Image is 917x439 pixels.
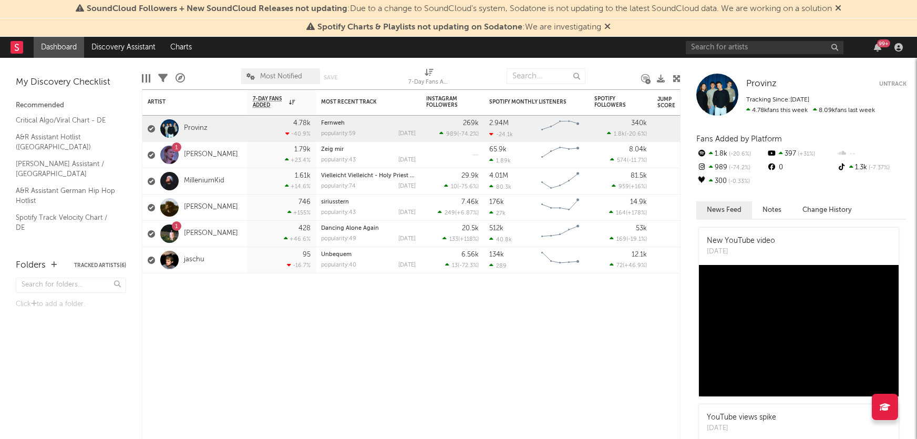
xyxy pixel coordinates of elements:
div: 69.2 [657,254,699,267]
button: Notes [752,201,792,219]
div: ( ) [607,130,647,137]
div: 95 [303,251,311,258]
div: Most Recent Track [321,99,400,105]
span: 7-Day Fans Added [253,96,286,108]
div: 20.5k [462,225,479,232]
span: -20.6 % [727,151,751,157]
a: Critical Algo/Viral Chart - DE [16,115,116,126]
a: Spotify Track Velocity Chart / DE [16,212,116,233]
div: New YouTube video [707,236,775,247]
a: [PERSON_NAME] [184,150,238,159]
div: 67.6 [657,201,699,214]
div: popularity: 59 [321,131,356,137]
div: ( ) [445,262,479,269]
div: Instagram Followers [426,96,463,108]
span: -72.3 % [459,263,477,269]
span: 989 [446,131,457,137]
span: +118 % [460,237,477,242]
div: 428 [298,225,311,232]
div: YouTube views spike [707,412,776,423]
div: 269k [463,120,479,127]
a: Vielleicht Vielleicht - Holy Priest & elMefti Remix [321,173,453,179]
svg: Chart title [537,221,584,247]
div: 4.01M [489,172,508,179]
a: Discovery Assistant [84,37,163,58]
div: [DATE] [398,210,416,216]
div: [DATE] [398,262,416,268]
span: -19.1 % [628,237,645,242]
div: popularity: 43 [321,210,356,216]
span: -74.2 % [459,131,477,137]
div: 14.9k [630,199,647,206]
div: 78.2 [657,175,699,188]
span: -11.7 % [628,158,645,164]
a: Zeig mir [321,147,344,152]
a: Fernweh [321,120,345,126]
div: 80.3k [489,183,511,190]
div: 7.46k [461,199,479,206]
div: +155 % [287,209,311,216]
div: ( ) [444,183,479,190]
input: Search for artists [686,41,843,54]
div: Recommended [16,99,126,112]
button: News Feed [696,201,752,219]
div: 1.79k [294,146,311,153]
a: jaschu [184,256,204,264]
span: 169 [616,237,626,242]
div: 71.9 [657,122,699,135]
div: -16.7 % [287,262,311,269]
div: Zeig mir [321,147,416,152]
input: Search... [507,68,585,84]
div: Folders [16,259,46,272]
div: [DATE] [398,236,416,242]
div: ( ) [439,130,479,137]
div: 340k [631,120,647,127]
span: +16 % [631,184,645,190]
input: Search for folders... [16,278,126,293]
div: popularity: 40 [321,262,356,268]
div: 99 + [877,39,890,47]
div: -40.9 % [285,130,311,137]
svg: Chart title [537,247,584,273]
span: +6.87 % [457,210,477,216]
span: Most Notified [260,73,302,80]
div: Spotify Monthly Listeners [489,99,568,105]
div: 397 [766,147,836,161]
span: 4.78k fans this week [746,107,808,114]
div: Edit Columns [142,63,150,94]
a: A&R Assistant Hotlist ([GEOGRAPHIC_DATA]) [16,131,116,153]
a: Dancing Alone Again [321,226,379,231]
div: A&R Pipeline [176,63,185,94]
div: Dancing Alone Again [321,226,416,231]
span: -74.2 % [727,165,750,171]
div: Jump Score [657,96,684,109]
div: 746 [298,199,311,206]
div: 81.5k [631,172,647,179]
div: Vielleicht Vielleicht - Holy Priest & elMefti Remix [321,173,416,179]
a: A&R Assistant German Hip Hop Hotlist [16,185,116,207]
span: 164 [616,210,626,216]
div: [DATE] [707,247,775,257]
span: 72 [616,263,623,269]
div: 1.8k [696,147,766,161]
a: [PERSON_NAME] [184,229,238,238]
div: ( ) [610,157,647,164]
div: -- [837,147,906,161]
div: Filters [158,63,168,94]
div: 989 [696,161,766,175]
a: [PERSON_NAME] Assistant / [GEOGRAPHIC_DATA] [16,158,116,180]
div: Click to add a folder. [16,298,126,311]
div: 2.94M [489,120,509,127]
span: -7.37 % [867,165,890,171]
span: : Due to a change to SoundCloud's system, Sodatone is not updating to the latest SoundCloud data.... [87,5,832,13]
div: ( ) [612,183,647,190]
span: Fans Added by Platform [696,135,782,143]
svg: Chart title [537,142,584,168]
span: 13 [452,263,458,269]
div: 176k [489,199,504,206]
button: Change History [792,201,862,219]
div: Unbequem [321,252,416,258]
span: -75.6 % [459,184,477,190]
div: 1.3k [837,161,906,175]
span: Dismiss [835,5,841,13]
